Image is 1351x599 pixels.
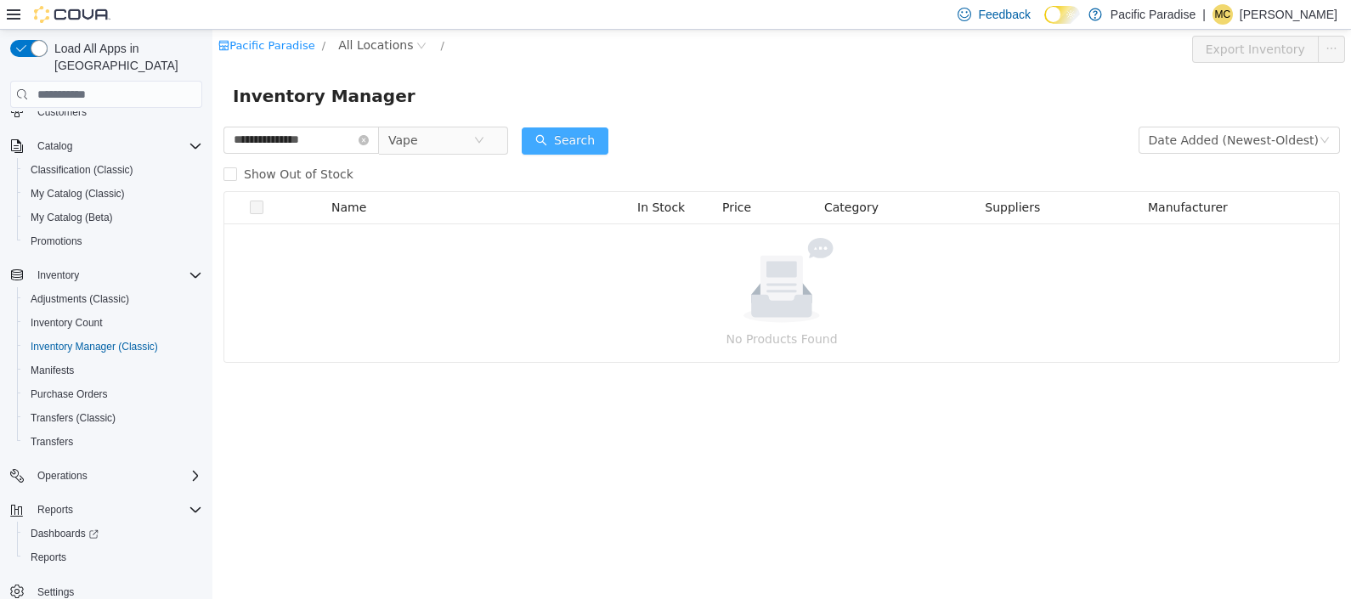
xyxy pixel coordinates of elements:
span: Purchase Orders [31,387,108,401]
span: Transfers [24,432,202,452]
button: My Catalog (Classic) [17,182,209,206]
div: Michelle Coelho [1213,4,1233,25]
button: Reports [31,500,80,520]
span: Feedback [978,6,1030,23]
span: Operations [37,469,88,483]
span: Vape [176,98,206,123]
button: Manifests [17,359,209,382]
p: Pacific Paradise [1111,4,1196,25]
a: Inventory Count [24,313,110,333]
span: Inventory Count [24,313,202,333]
span: Settings [37,585,74,599]
button: Promotions [17,229,209,253]
span: Inventory Manager (Classic) [24,336,202,357]
button: Reports [3,498,209,522]
p: No Products Found [32,300,1106,319]
button: Transfers (Classic) [17,406,209,430]
span: Manufacturer [936,171,1015,184]
p: [PERSON_NAME] [1240,4,1337,25]
button: Inventory Count [17,311,209,335]
span: Inventory Count [31,316,103,330]
span: MC [1215,4,1231,25]
a: Transfers [24,432,80,452]
button: Catalog [3,134,209,158]
span: Purchase Orders [24,384,202,404]
span: Catalog [37,139,72,153]
a: Dashboards [17,522,209,545]
span: Operations [31,466,202,486]
i: icon: down [1107,105,1117,117]
button: Inventory Manager (Classic) [17,335,209,359]
button: icon: searchSearch [309,98,396,125]
img: Cova [34,6,110,23]
a: Reports [24,547,73,568]
span: Customers [37,105,87,119]
span: My Catalog (Classic) [24,184,202,204]
button: Classification (Classic) [17,158,209,182]
a: My Catalog (Beta) [24,207,120,228]
a: Manifests [24,360,81,381]
span: Reports [31,551,66,564]
span: In Stock [425,171,472,184]
span: Reports [37,503,73,517]
span: Promotions [31,235,82,248]
a: Transfers (Classic) [24,408,122,428]
button: Inventory [3,263,209,287]
button: Purchase Orders [17,382,209,406]
div: Date Added (Newest-Oldest) [936,98,1106,123]
a: icon: shopPacific Paradise [6,9,103,22]
span: Load All Apps in [GEOGRAPHIC_DATA] [48,40,202,74]
span: Customers [31,101,202,122]
span: Catalog [31,136,202,156]
button: Reports [17,545,209,569]
p: | [1202,4,1206,25]
button: Adjustments (Classic) [17,287,209,311]
span: Dark Mode [1044,24,1045,25]
button: icon: ellipsis [1105,6,1133,33]
span: / [110,9,113,22]
button: Catalog [31,136,79,156]
a: Promotions [24,231,89,251]
span: Manifests [24,360,202,381]
span: Classification (Classic) [31,163,133,177]
span: / [228,9,231,22]
span: Show Out of Stock [25,138,148,151]
span: Inventory [37,268,79,282]
span: Price [510,171,539,184]
span: Reports [31,500,202,520]
a: Customers [31,102,93,122]
span: Transfers [31,435,73,449]
i: icon: shop [6,10,17,21]
button: Transfers [17,430,209,454]
span: Inventory Manager [20,53,213,80]
span: Category [612,171,666,184]
span: Reports [24,547,202,568]
span: My Catalog (Beta) [31,211,113,224]
input: Dark Mode [1044,6,1080,24]
span: My Catalog (Classic) [31,187,125,201]
span: Inventory [31,265,202,285]
a: Purchase Orders [24,384,115,404]
span: Suppliers [772,171,828,184]
span: Inventory Manager (Classic) [31,340,158,353]
button: Operations [31,466,94,486]
a: My Catalog (Classic) [24,184,132,204]
button: Export Inventory [980,6,1106,33]
i: icon: close-circle [146,105,156,116]
span: Name [119,171,154,184]
a: Inventory Manager (Classic) [24,336,165,357]
button: My Catalog (Beta) [17,206,209,229]
span: Adjustments (Classic) [31,292,129,306]
a: Dashboards [24,523,105,544]
a: Classification (Classic) [24,160,140,180]
span: Classification (Classic) [24,160,202,180]
span: My Catalog (Beta) [24,207,202,228]
span: Dashboards [24,523,202,544]
span: Transfers (Classic) [31,411,116,425]
span: Manifests [31,364,74,377]
span: Promotions [24,231,202,251]
button: Customers [3,99,209,124]
a: Adjustments (Classic) [24,289,136,309]
span: Transfers (Classic) [24,408,202,428]
span: Dashboards [31,527,99,540]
